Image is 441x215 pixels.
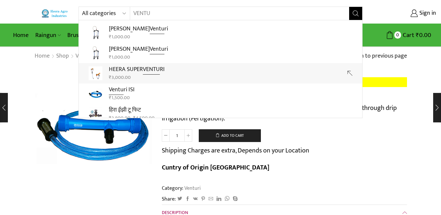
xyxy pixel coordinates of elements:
[369,29,431,41] a: 0 Cart ₹0.00
[150,44,164,54] strong: Ventu
[347,52,407,61] a: Return to previous page
[372,8,436,19] a: Sign in
[199,129,261,142] button: Add to cart
[109,105,155,115] p: हिरा ईझी टू फिट
[109,65,165,74] p: HEERA SUPER RI
[34,52,94,61] nav: Breadcrumb
[10,27,32,43] a: Home
[143,64,160,75] strong: VENTU
[109,94,111,102] span: ₹
[109,85,124,95] strong: Ventu
[79,63,362,83] a: HEERA SUPERVENTURI₹3,000.00
[79,43,362,63] a: [PERSON_NAME]Venturi₹1,000.00
[64,27,108,43] a: Brush Cutter
[418,9,436,18] span: Sign in
[162,145,309,156] p: Shipping Charges are extra, Depends on your Location
[32,27,64,43] a: Raingun
[109,33,130,41] bdi: 1,000.00
[349,7,362,20] button: Search button
[34,52,50,61] a: Home
[109,115,155,122] div: –
[162,185,201,192] span: Category:
[162,162,269,173] b: Cuntry of Origin [GEOGRAPHIC_DATA]
[401,31,414,40] span: Cart
[109,94,130,102] bdi: 1,500.00
[109,85,135,95] p: ri ISI
[109,45,168,54] p: [PERSON_NAME] ri
[79,23,362,43] a: [PERSON_NAME]Venturi₹1,000.00
[170,129,184,142] input: Product quantity
[150,24,164,34] strong: Ventu
[109,73,131,81] bdi: 3,000.00
[109,114,130,122] bdi: 3,800.00
[133,114,136,122] span: ₹
[394,31,401,38] span: 0
[109,24,168,34] p: [PERSON_NAME] ri
[75,52,94,61] a: Venturi
[183,184,201,192] a: Venturi
[133,114,155,122] bdi: 4,500.00
[109,53,111,61] span: ₹
[109,53,130,61] bdi: 1,000.00
[162,195,176,203] span: Share:
[416,30,419,40] span: ₹
[109,114,111,122] span: ₹
[79,104,362,124] a: हिरा ईझी टू फिट₹3,800.00–₹4,500.00
[162,103,407,124] p: An ISI marked product. A perfect solution for the application of fertilizers through drip irrigat...
[130,7,341,20] input: Search for...
[109,33,111,41] span: ₹
[56,52,69,61] a: Shop
[79,83,362,104] a: Venturi ISI₹1,500.00
[109,73,111,81] span: ₹
[416,30,431,40] bdi: 0.00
